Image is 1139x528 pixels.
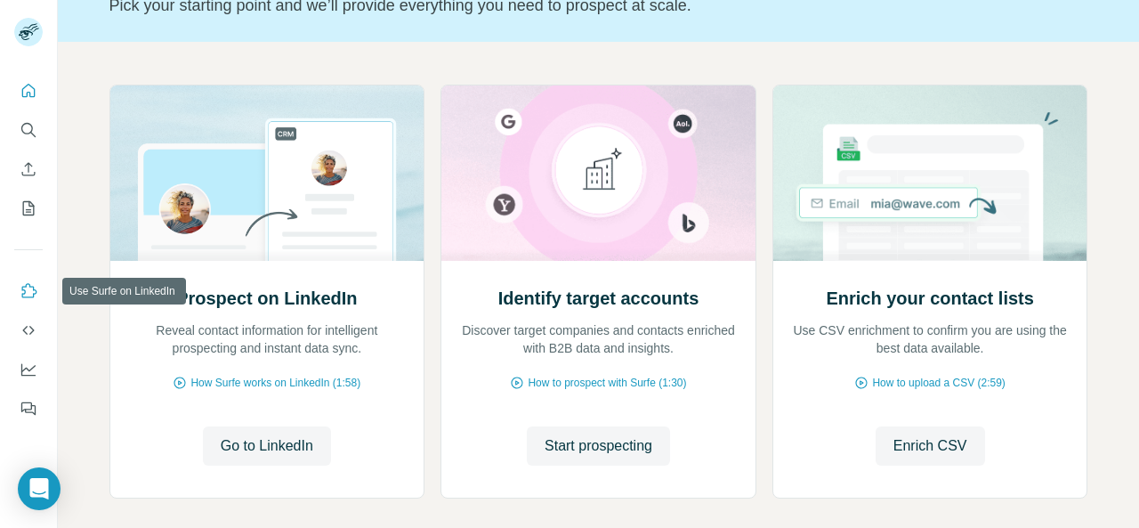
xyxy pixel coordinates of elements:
p: Discover target companies and contacts enriched with B2B data and insights. [459,321,738,357]
h2: Identify target accounts [498,286,699,311]
h2: Enrich your contact lists [826,286,1033,311]
button: Start prospecting [527,426,670,466]
button: My lists [14,192,43,224]
span: Start prospecting [545,435,652,457]
button: Dashboard [14,353,43,386]
span: How to prospect with Surfe (1:30) [528,375,686,391]
button: Search [14,114,43,146]
button: Enrich CSV [876,426,985,466]
p: Use CSV enrichment to confirm you are using the best data available. [791,321,1070,357]
button: Quick start [14,75,43,107]
img: Enrich your contact lists [772,85,1088,261]
p: Reveal contact information for intelligent prospecting and instant data sync. [128,321,407,357]
h2: Prospect on LinkedIn [176,286,357,311]
span: How Surfe works on LinkedIn (1:58) [190,375,360,391]
span: Enrich CSV [893,435,967,457]
div: Open Intercom Messenger [18,467,61,510]
img: Prospect on LinkedIn [109,85,425,261]
span: How to upload a CSV (2:59) [872,375,1005,391]
button: Use Surfe API [14,314,43,346]
button: Feedback [14,393,43,425]
button: Use Surfe on LinkedIn [14,275,43,307]
button: Enrich CSV [14,153,43,185]
img: Identify target accounts [440,85,756,261]
span: Go to LinkedIn [221,435,313,457]
button: Go to LinkedIn [203,426,331,466]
